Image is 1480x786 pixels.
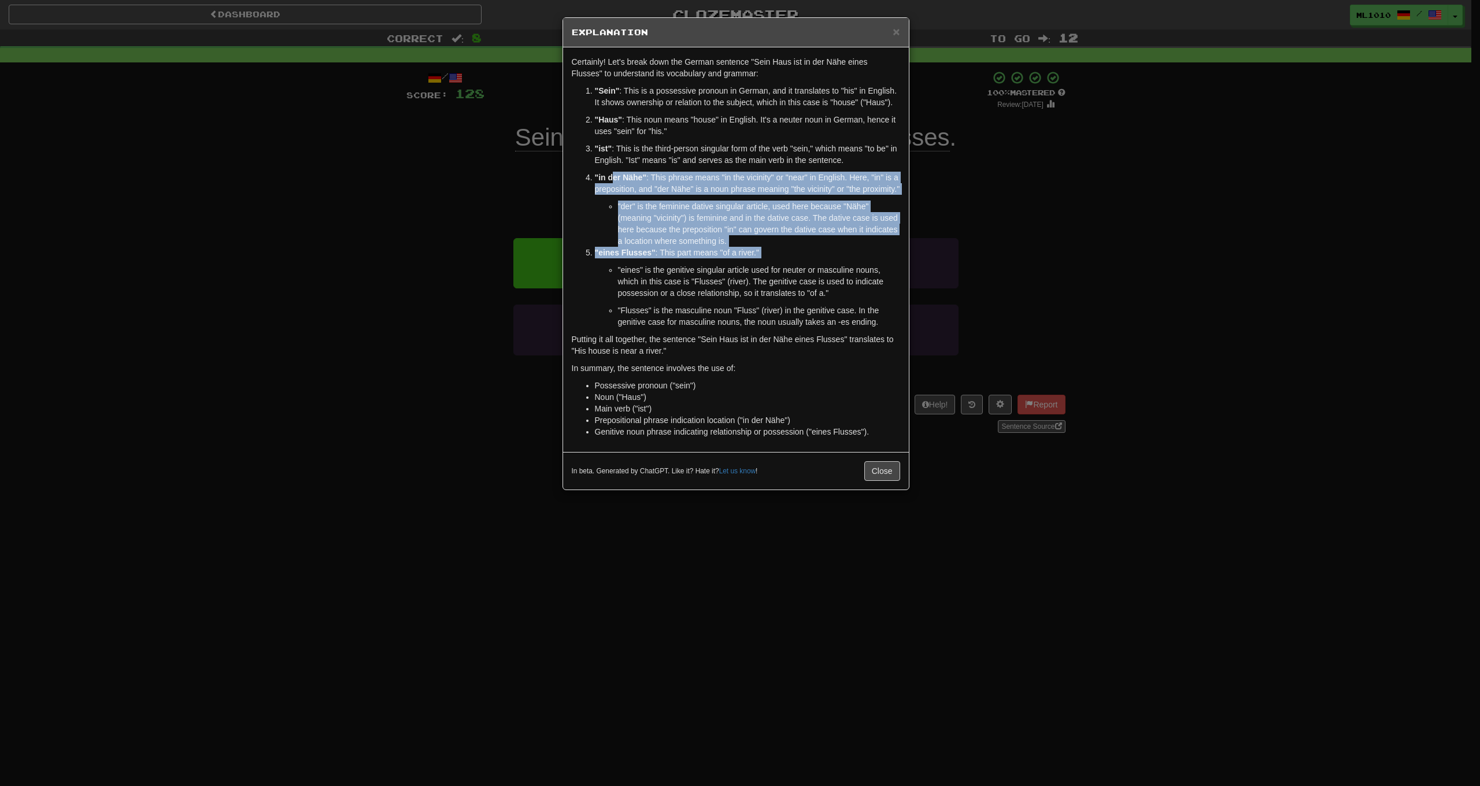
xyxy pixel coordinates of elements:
[572,56,900,79] p: Certainly! Let's break down the German sentence "Sein Haus ist in der Nähe eines Flusses" to unde...
[595,115,623,124] strong: "Haus"
[893,25,900,38] button: Close
[595,144,612,153] strong: "ist"
[595,173,647,182] strong: "in der Nähe"
[893,25,900,38] span: ×
[595,414,900,426] li: Prepositional phrase indication location ("in der Nähe")
[864,461,900,481] button: Close
[595,391,900,403] li: Noun ("Haus")
[618,264,900,299] p: "eines" is the genitive singular article used for neuter or masculine nouns, which in this case i...
[595,247,900,258] p: : This part means "of a river."
[719,467,756,475] a: Let us know
[595,248,656,257] strong: "eines Flusses"
[595,86,620,95] strong: "Sein"
[595,143,900,166] p: : This is the third-person singular form of the verb "sein," which means "to be" in English. "Ist...
[595,403,900,414] li: Main verb ("ist")
[595,380,900,391] li: Possessive pronoun ("sein")
[595,426,900,438] li: Genitive noun phrase indicating relationship or possession ("eines Flusses").
[595,114,900,137] p: : This noun means "house" in English. It's a neuter noun in German, hence it uses "sein" for "his."
[618,305,900,328] p: "Flusses" is the masculine noun "Fluss" (river) in the genitive case. In the genitive case for ma...
[572,362,900,374] p: In summary, the sentence involves the use of:
[572,333,900,357] p: Putting it all together, the sentence "Sein Haus ist in der Nähe eines Flusses" translates to "Hi...
[595,85,900,108] p: : This is a possessive pronoun in German, and it translates to "his" in English. It shows ownersh...
[595,172,900,195] p: : This phrase means "in the vicinity" or "near" in English. Here, "in" is a preposition, and "der...
[572,466,758,476] small: In beta. Generated by ChatGPT. Like it? Hate it? !
[572,27,900,38] h5: Explanation
[618,201,900,247] li: "der" is the feminine dative singular article, used here because "Nähe" (meaning "vicinity") is f...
